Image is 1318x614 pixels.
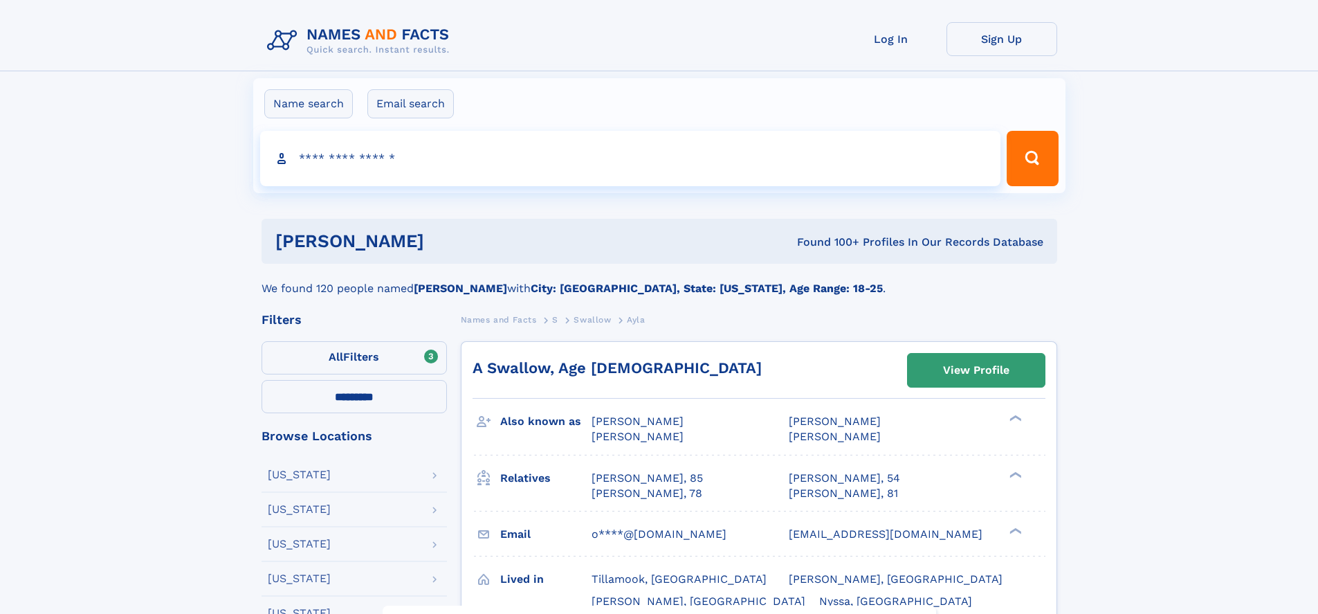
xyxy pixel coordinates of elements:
[262,430,447,442] div: Browse Locations
[789,572,1003,586] span: [PERSON_NAME], [GEOGRAPHIC_DATA]
[592,430,684,443] span: [PERSON_NAME]
[500,523,592,546] h3: Email
[574,311,611,328] a: Swallow
[908,354,1045,387] a: View Profile
[1006,414,1023,423] div: ❯
[592,415,684,428] span: [PERSON_NAME]
[260,131,1001,186] input: search input
[946,22,1057,56] a: Sign Up
[610,235,1043,250] div: Found 100+ Profiles In Our Records Database
[1006,526,1023,535] div: ❯
[552,315,558,325] span: S
[500,568,592,591] h3: Lived in
[592,595,805,608] span: [PERSON_NAME], [GEOGRAPHIC_DATA]
[943,354,1009,386] div: View Profile
[592,572,767,586] span: Tillamook, [GEOGRAPHIC_DATA]
[275,233,611,250] h1: [PERSON_NAME]
[789,415,881,428] span: [PERSON_NAME]
[268,469,331,480] div: [US_STATE]
[789,471,900,486] a: [PERSON_NAME], 54
[268,539,331,550] div: [US_STATE]
[367,89,454,118] label: Email search
[819,595,972,608] span: Nyssa, [GEOGRAPHIC_DATA]
[414,282,507,295] b: [PERSON_NAME]
[500,467,592,490] h3: Relatives
[1006,470,1023,479] div: ❯
[262,314,447,326] div: Filters
[592,486,702,501] a: [PERSON_NAME], 78
[262,264,1057,297] div: We found 120 people named with .
[836,22,946,56] a: Log In
[592,471,703,486] a: [PERSON_NAME], 85
[268,504,331,515] div: [US_STATE]
[262,341,447,374] label: Filters
[531,282,883,295] b: City: [GEOGRAPHIC_DATA], State: [US_STATE], Age Range: 18-25
[461,311,537,328] a: Names and Facts
[500,410,592,433] h3: Also known as
[262,22,461,60] img: Logo Names and Facts
[473,359,762,377] a: A Swallow, Age [DEMOGRAPHIC_DATA]
[268,573,331,584] div: [US_STATE]
[552,311,558,328] a: S
[789,486,898,501] a: [PERSON_NAME], 81
[789,430,881,443] span: [PERSON_NAME]
[789,527,982,541] span: [EMAIL_ADDRESS][DOMAIN_NAME]
[264,89,353,118] label: Name search
[574,315,611,325] span: Swallow
[1007,131,1058,186] button: Search Button
[329,350,343,363] span: All
[627,315,645,325] span: Ayla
